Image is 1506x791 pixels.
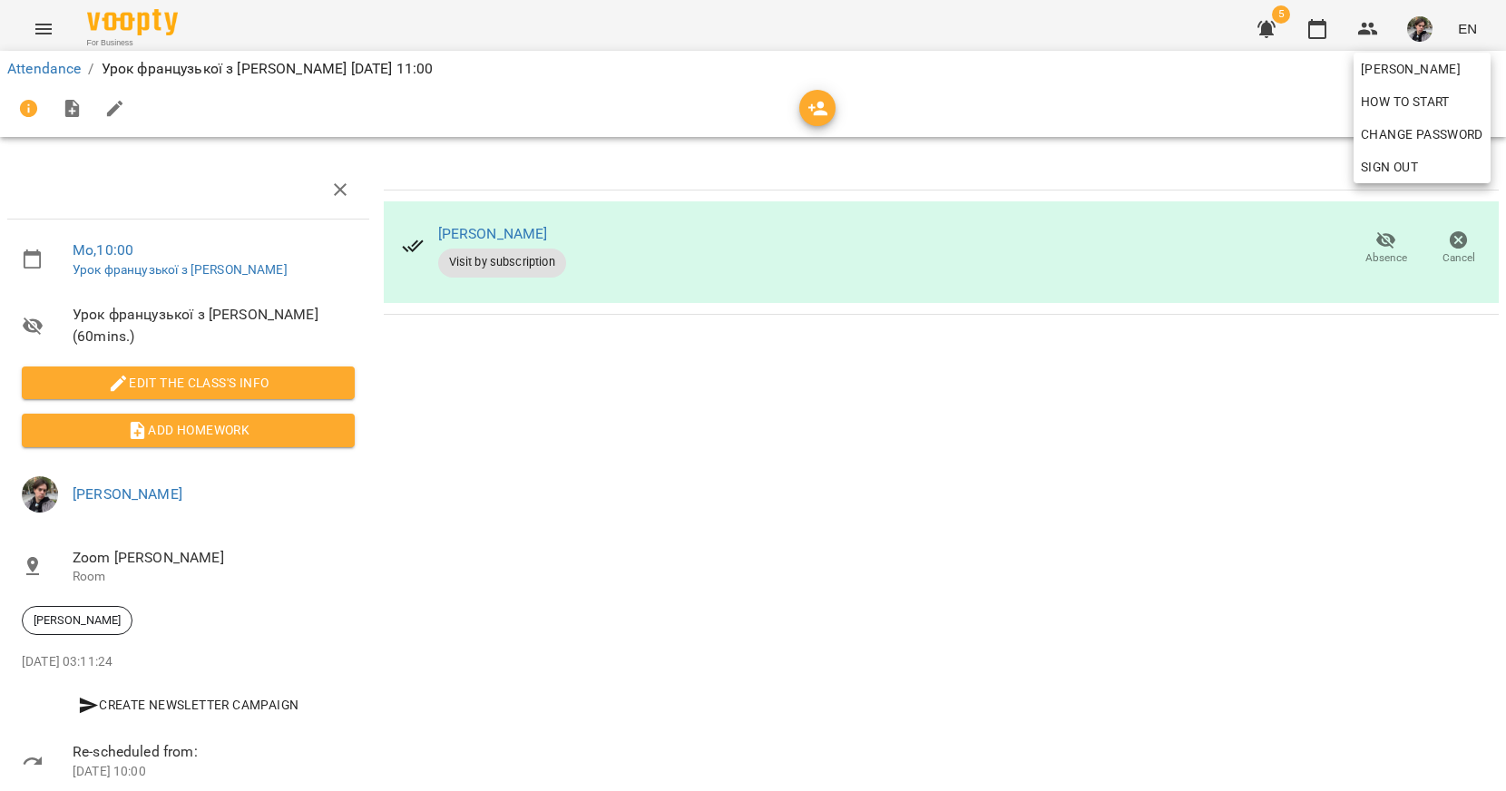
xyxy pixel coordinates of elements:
[1361,58,1483,80] span: [PERSON_NAME]
[1354,53,1491,85] a: [PERSON_NAME]
[1361,123,1483,145] span: Change Password
[1354,85,1457,118] a: How to start
[1361,91,1450,112] span: How to start
[1361,156,1418,178] span: Sign Out
[1354,118,1491,151] a: Change Password
[1354,151,1491,183] button: Sign Out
